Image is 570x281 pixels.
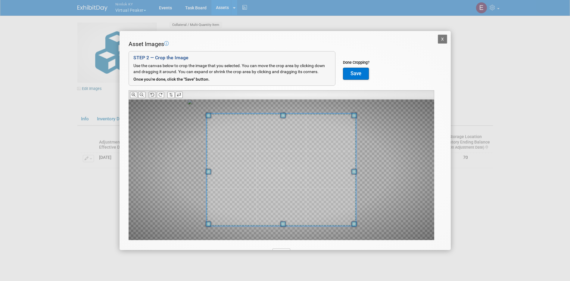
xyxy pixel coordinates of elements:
button: Rotate Clockwise [157,92,164,98]
button: Rotate Counter-clockwise [149,92,156,98]
button: Zoom Out [138,92,145,98]
div: Asset Images [129,40,434,48]
button: Flip Horizontally [176,92,183,98]
button: Cancel [273,249,290,256]
div: Done Cropping? [343,60,369,65]
div: STEP 2 — Crop the Image [133,54,331,61]
button: Zoom In [130,92,137,98]
button: X [438,35,447,44]
div: Once you're done, click the "Save" button. [133,76,331,82]
button: Flip Vertically [167,92,175,98]
span: Use the canvas below to crop the image that you selected. You can move the crop area by clicking ... [133,63,325,74]
button: Save [343,68,369,80]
